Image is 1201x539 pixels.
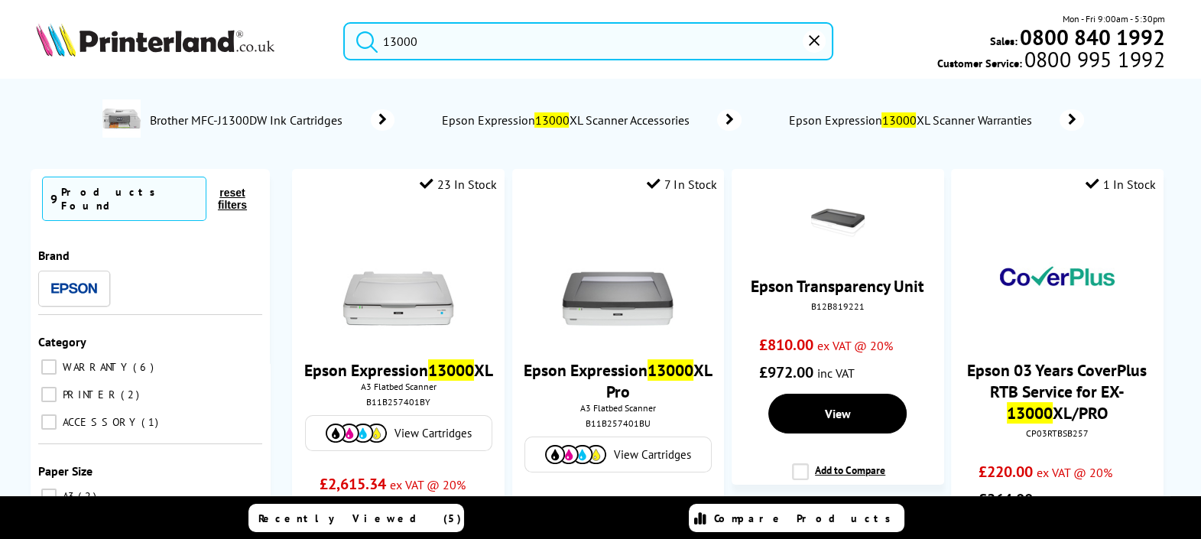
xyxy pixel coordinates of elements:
span: inc VAT [816,365,854,381]
div: 23 In Stock [420,177,497,192]
span: Compare Products [714,511,899,525]
span: inc VAT [1037,492,1074,508]
span: Epson Expression XL Scanner Accessories [440,112,695,128]
input: A3 2 [41,489,57,504]
span: £3,311.50 [539,495,605,515]
b: 0800 840 1992 [1020,23,1165,51]
span: ex VAT @ 20% [816,338,892,353]
span: A3 [59,489,76,503]
span: 2 [78,489,100,503]
a: View [768,394,907,433]
div: CP03RTBSB257 [962,427,1152,439]
span: £264.00 [979,489,1033,509]
span: WARRANTY [59,360,131,374]
img: Cartridges [545,445,606,464]
img: Cartridges [326,424,387,443]
span: ex VAT @ 20% [1037,465,1112,480]
img: Printerland Logo [36,23,274,57]
div: 1 In Stock [1086,177,1156,192]
span: £810.00 [758,335,813,355]
button: reset filters [206,186,258,212]
input: ACCESSORY 1 [41,414,57,430]
a: Epson Transparency Unit [751,275,924,297]
span: 0800 995 1992 [1021,52,1164,67]
div: B11B257401BY [303,396,493,407]
img: MFCJ1300DWZU1-conspage.jpg [102,99,141,138]
a: Epson 03 Years CoverPlus RTB Service for EX-13000XL/PRO [967,359,1147,424]
span: Paper Size [38,463,93,479]
a: Compare Products [689,504,904,532]
a: Epson Expression13000XL Pro [524,359,712,402]
mark: 13000 [881,112,916,128]
div: 7 In Stock [647,177,716,192]
a: 0800 840 1992 [1018,30,1165,44]
span: Brand [38,248,70,263]
a: Printerland Logo [36,23,323,60]
input: WARRANTY 6 [41,359,57,375]
a: Recently Viewed (5) [248,504,464,532]
label: Add to Compare [792,463,885,492]
mark: 13000 [428,359,474,381]
span: 2 [121,388,143,401]
span: PRINTER [59,388,119,401]
span: A3 Flatbed Scanner [300,381,497,392]
span: 1 [141,415,162,429]
span: Recently Viewed (5) [258,511,462,525]
a: View Cartridges [533,445,703,464]
img: Epson-B12B819221-TU-Small.gif [811,196,865,249]
span: 6 [133,360,157,374]
span: 9 [50,191,57,206]
img: epson-13000xl-pro-front-small.jpg [560,219,675,333]
span: Epson Expression XL Scanner Warranties [787,112,1037,128]
span: Brother MFC-J1300DW Ink Cartridges [148,112,349,128]
div: B11B257401BU [524,417,713,429]
a: Epson Expression13000XL [304,359,493,381]
a: Epson Expression13000XL Scanner Accessories [440,109,742,131]
span: Category [38,334,86,349]
img: Epson [51,283,97,294]
span: View [825,406,851,421]
span: Sales: [990,34,1018,48]
div: B12B819221 [743,300,933,312]
span: £2,615.34 [320,474,386,494]
span: ex VAT @ 20% [390,477,466,492]
span: ACCESSORY [59,415,140,429]
img: epson-coverplus-warranty-logo-small.jpg [1000,219,1115,333]
div: Products Found [61,185,198,213]
a: View Cartridges [313,424,484,443]
span: Customer Service: [936,52,1164,70]
span: A3 Flatbed Scanner [520,402,717,414]
mark: 13000 [534,112,569,128]
a: Brother MFC-J1300DW Ink Cartridges [148,99,394,141]
input: PRINTER 2 [41,387,57,402]
img: epson-13000xl-front-small.jpg [341,219,456,333]
a: Epson Expression13000XL Scanner Warranties [787,109,1084,131]
mark: 13000 [1007,402,1053,424]
span: View Cartridges [614,447,691,462]
span: View Cartridges [394,426,472,440]
mark: 13000 [648,359,693,381]
span: £972.00 [758,362,813,382]
span: £220.00 [979,462,1033,482]
span: Mon - Fri 9:00am - 5:30pm [1063,11,1165,26]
